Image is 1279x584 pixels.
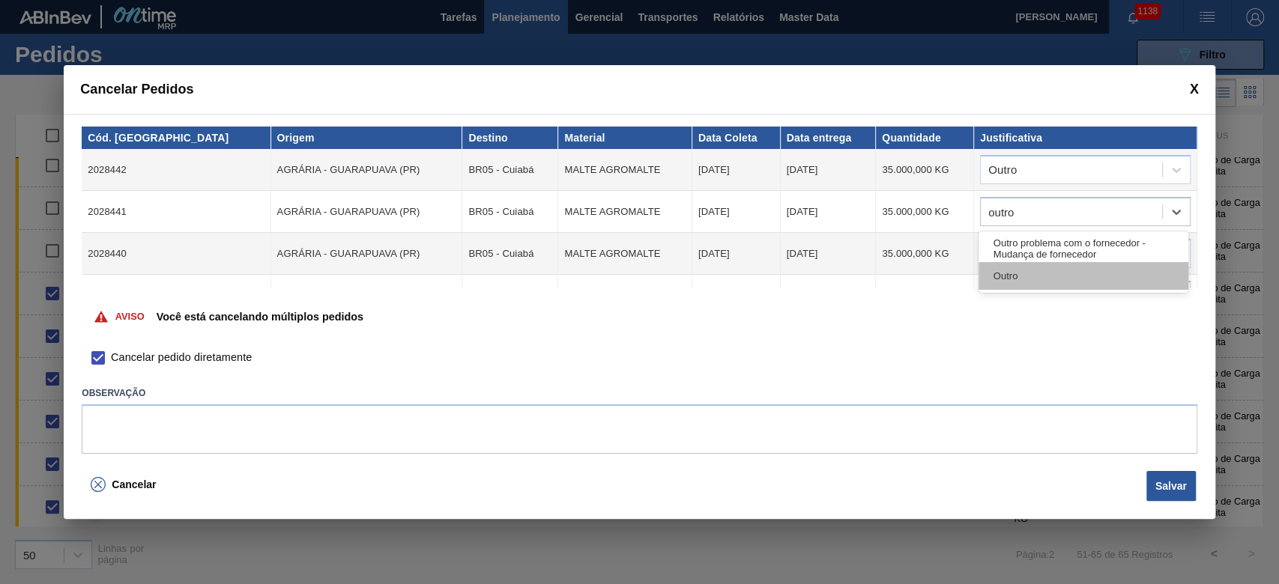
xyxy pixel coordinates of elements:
[781,233,877,275] td: [DATE]
[462,127,558,149] th: Destino
[876,149,974,191] td: 35.000,000 KG
[82,233,270,275] td: 2028440
[271,127,463,149] th: Origem
[692,233,781,275] td: [DATE]
[558,233,692,275] td: MALTE AGROMALTE
[692,191,781,233] td: [DATE]
[876,127,974,149] th: Quantidade
[876,191,974,233] td: 35.000,000 KG
[111,350,252,366] span: Cancelar pedido diretamente
[781,275,877,317] td: [DATE]
[781,149,877,191] td: [DATE]
[988,165,1017,175] div: Outro
[112,478,156,490] span: Cancelar
[82,275,270,317] td: 2028445
[1146,471,1196,501] button: Salvar
[692,127,781,149] th: Data Coleta
[82,149,270,191] td: 2028442
[82,383,1197,404] label: Observação
[80,82,193,97] span: Cancelar Pedidos
[271,149,463,191] td: AGRÁRIA - GUARAPUAVA (PR)
[781,191,877,233] td: [DATE]
[781,127,877,149] th: Data entrega
[876,275,974,317] td: 35.000,000 KG
[115,311,145,322] p: Aviso
[692,275,781,317] td: [DATE]
[979,234,1188,262] div: Outro problema com o fornecedor - Mudança de fornecedor
[462,191,558,233] td: BR05 - Cuiabá
[271,191,463,233] td: AGRÁRIA - GUARAPUAVA (PR)
[558,275,692,317] td: MALTE AGROMALTE
[82,191,270,233] td: 2028441
[82,469,165,499] button: Cancelar
[157,311,363,323] p: Você está cancelando múltiplos pedidos
[692,149,781,191] td: [DATE]
[462,233,558,275] td: BR05 - Cuiabá
[271,275,463,317] td: AGRÁRIA - GUARAPUAVA (PR)
[876,233,974,275] td: 35.000,000 KG
[974,127,1197,149] th: Justificativa
[558,191,692,233] td: MALTE AGROMALTE
[979,262,1188,290] div: Outro
[82,127,270,149] th: Cód. [GEOGRAPHIC_DATA]
[462,275,558,317] td: BR05 - Cuiabá
[558,127,692,149] th: Material
[558,149,692,191] td: MALTE AGROMALTE
[462,149,558,191] td: BR05 - Cuiabá
[271,233,463,275] td: AGRÁRIA - GUARAPUAVA (PR)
